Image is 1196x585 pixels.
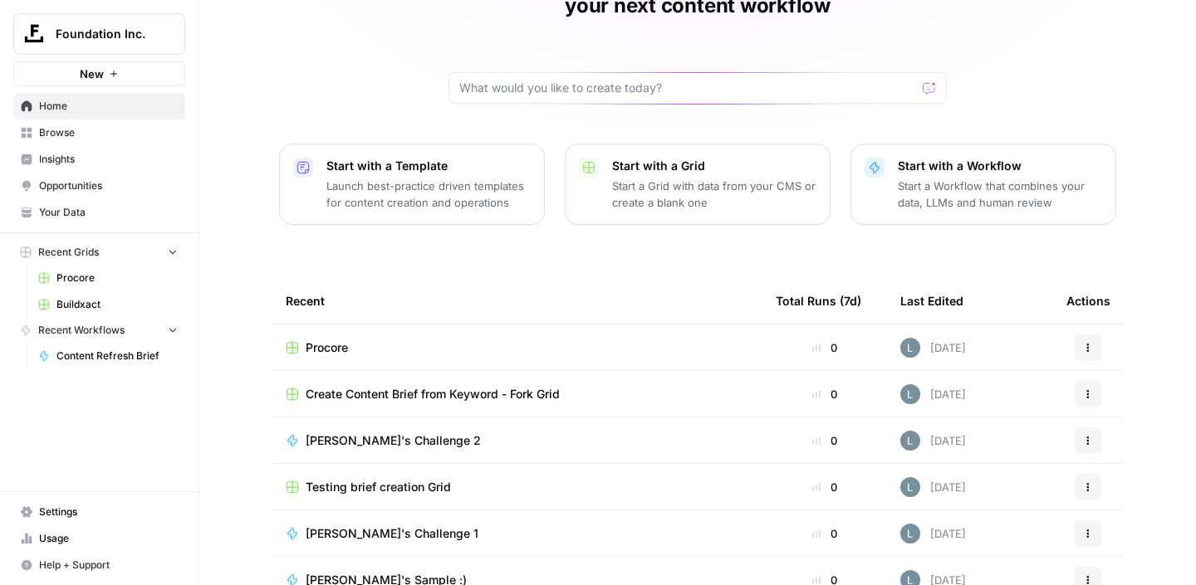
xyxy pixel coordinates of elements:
button: Help + Support [13,552,185,578]
span: Browse [39,125,178,140]
a: [PERSON_NAME]'s Challenge 2 [286,432,749,449]
span: Buildxact [56,297,178,312]
span: New [80,66,104,82]
span: Create Content Brief from Keyword - Fork Grid [306,386,560,402]
img: 8iclr0koeej5t27gwiocqqt2wzy0 [900,477,920,497]
div: [DATE] [900,477,966,497]
button: Recent Grids [13,240,185,265]
div: 0 [776,339,874,356]
button: Start with a GridStart a Grid with data from your CMS or create a blank one [565,144,831,225]
a: Insights [13,146,185,173]
span: Recent Grids [38,245,99,260]
a: Home [13,93,185,119]
img: 8iclr0koeej5t27gwiocqqt2wzy0 [900,338,920,358]
input: What would you like to create today? [459,80,916,96]
button: Start with a WorkflowStart a Workflow that combines your data, LLMs and human review [850,144,1116,225]
p: Start with a Template [326,158,531,174]
span: Content Refresh Brief [56,349,178,363]
button: New [13,61,185,86]
img: 8iclr0koeej5t27gwiocqqt2wzy0 [900,431,920,451]
span: Settings [39,505,178,519]
p: Start a Grid with data from your CMS or create a blank one [612,178,816,211]
a: Content Refresh Brief [31,343,185,369]
p: Launch best-practice driven templates for content creation and operations [326,178,531,211]
div: [DATE] [900,524,966,544]
a: Create Content Brief from Keyword - Fork Grid [286,386,749,402]
div: Actions [1066,278,1110,324]
a: Usage [13,525,185,552]
a: Buildxact [31,291,185,318]
div: Last Edited [900,278,963,324]
span: Opportunities [39,178,178,193]
span: [PERSON_NAME]'s Challenge 2 [306,432,481,449]
span: Usage [39,531,178,546]
button: Recent Workflows [13,318,185,343]
div: 0 [776,432,874,449]
span: Foundation Inc. [56,26,156,42]
a: Testing brief creation Grid [286,479,749,495]
div: 0 [776,479,874,495]
span: [PERSON_NAME]'s Challenge 1 [306,525,478,542]
a: [PERSON_NAME]'s Challenge 1 [286,525,749,542]
a: Procore [31,265,185,291]
span: Testing brief creation Grid [306,479,451,495]
button: Workspace: Foundation Inc. [13,13,185,55]
a: Settings [13,499,185,525]
a: Opportunities [13,173,185,199]
span: Procore [306,339,348,356]
p: Start with a Grid [612,158,816,174]
div: [DATE] [900,338,966,358]
div: [DATE] [900,431,966,451]
img: 8iclr0koeej5t27gwiocqqt2wzy0 [900,524,920,544]
p: Start with a Workflow [898,158,1102,174]
a: Procore [286,339,749,356]
div: 0 [776,386,874,402]
p: Start a Workflow that combines your data, LLMs and human review [898,178,1102,211]
img: 8iclr0koeej5t27gwiocqqt2wzy0 [900,384,920,404]
div: Total Runs (7d) [776,278,861,324]
span: Procore [56,271,178,285]
a: Browse [13,119,185,146]
button: Start with a TemplateLaunch best-practice driven templates for content creation and operations [279,144,545,225]
span: Your Data [39,205,178,220]
a: Your Data [13,199,185,226]
img: Foundation Inc. Logo [19,19,49,49]
div: [DATE] [900,384,966,404]
span: Recent Workflows [38,323,125,338]
span: Help + Support [39,558,178,573]
span: Insights [39,152,178,167]
div: 0 [776,525,874,542]
span: Home [39,99,178,114]
div: Recent [286,278,749,324]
